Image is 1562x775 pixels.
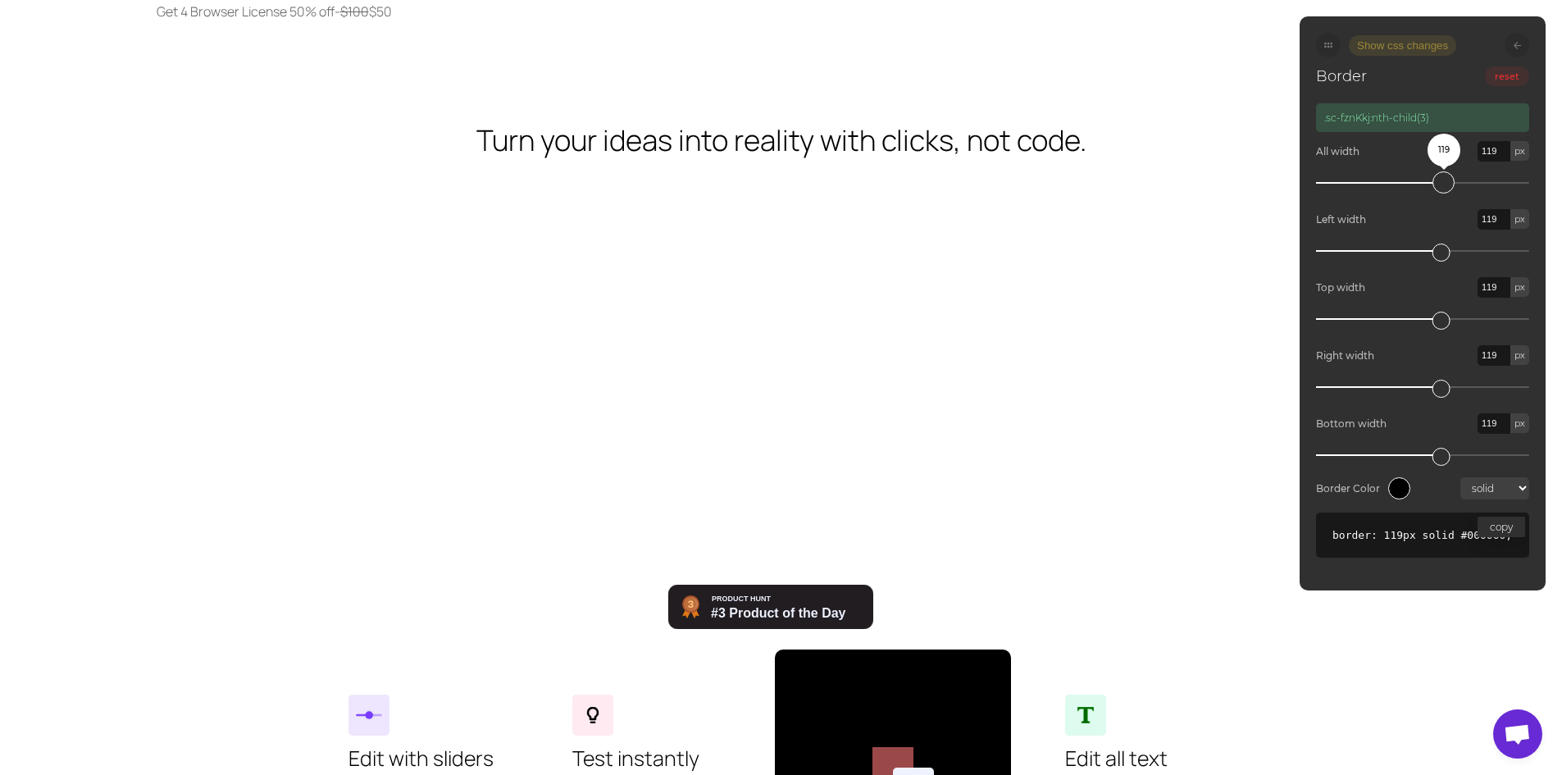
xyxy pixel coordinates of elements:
img: EazyCSS - No code CSS editor for any website. | Product Hunt Embed [668,585,873,629]
div: Açık sohbet [1493,709,1542,759]
h2: Turn your ideas into reality with clicks, not code. [476,121,1086,160]
h3: Edit all text [1065,744,1214,773]
h3: Test instantly [572,744,721,773]
h3: Edit with sliders [348,744,497,773]
span: Get 4 Browser License 50% off [157,2,335,21]
strike: $100 [340,2,369,21]
p: - $50 [157,2,781,21]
